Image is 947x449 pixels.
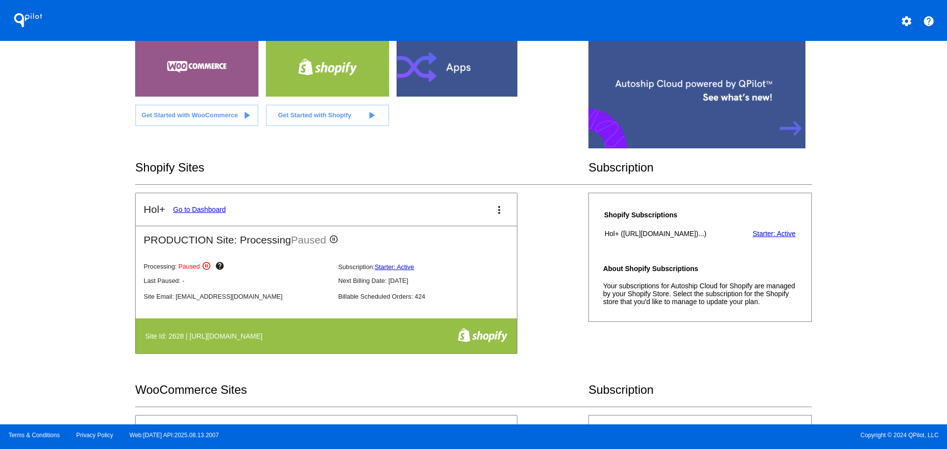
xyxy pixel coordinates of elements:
a: Starter: Active [375,263,414,271]
h2: PRODUCTION Site: Processing [136,226,517,246]
p: Your subscriptions for Autoship Cloud for Shopify are managed by your Shopify Store. Select the s... [603,282,797,306]
h4: Site Id: 2628 | [URL][DOMAIN_NAME] [145,332,267,340]
h2: Subscription [588,161,812,174]
h4: Shopify Subscriptions [604,211,738,219]
h4: About Shopify Subscriptions [603,265,797,273]
h2: Subscription [588,383,812,397]
mat-icon: pause_circle_outline [329,235,341,246]
mat-icon: more_vert [493,204,505,216]
h1: QPilot [8,10,48,30]
p: Last Paused: - [144,277,330,284]
span: Get Started with Shopify [278,111,352,119]
img: f8a94bdc-cb89-4d40-bdcd-a0261eff8977 [458,328,508,343]
mat-icon: help [923,15,935,27]
th: Hol+ ([URL][DOMAIN_NAME])...) [604,229,738,238]
mat-icon: play_arrow [365,109,377,121]
mat-icon: pause_circle_outline [202,261,214,273]
span: Paused [179,263,200,271]
a: Starter: Active [753,230,796,238]
p: Processing: [144,261,330,273]
span: Paused [291,234,326,245]
a: Get Started with Shopify [266,104,389,126]
p: Site Email: [EMAIL_ADDRESS][DOMAIN_NAME] [144,293,330,300]
mat-icon: help [215,261,227,273]
span: Copyright © 2024 QPilot, LLC [482,432,939,439]
a: Terms & Conditions [8,432,60,439]
h2: Shopify Sites [135,161,588,174]
h2: WooCommerce Sites [135,383,588,397]
a: Web:[DATE] API:2025.08.13.2007 [130,432,219,439]
h2: Hol+ [144,204,165,215]
p: Next Billing Date: [DATE] [338,277,525,284]
mat-icon: play_arrow [241,109,253,121]
span: Get Started with WooCommerce [142,111,238,119]
a: Get Started with WooCommerce [135,104,258,126]
a: Privacy Policy [76,432,113,439]
mat-icon: settings [901,15,912,27]
p: Billable Scheduled Orders: 424 [338,293,525,300]
a: Go to Dashboard [173,206,226,213]
p: Subscription: [338,263,525,271]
